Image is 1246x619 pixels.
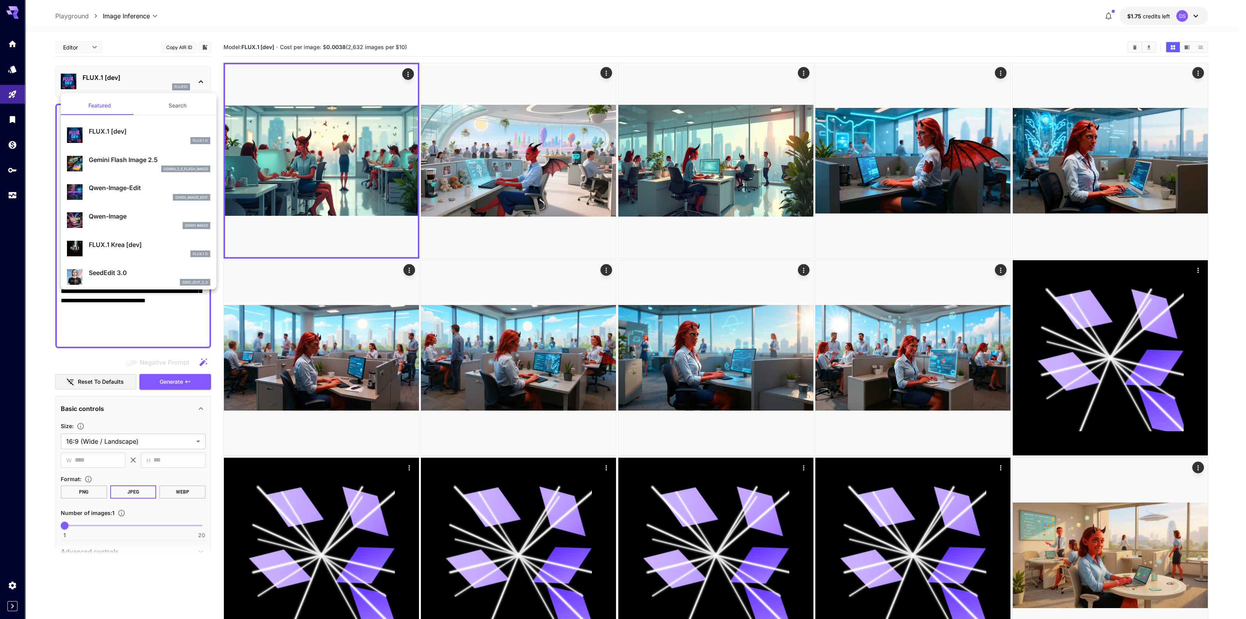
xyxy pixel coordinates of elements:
[193,138,208,143] p: FLUX.1 D
[67,237,210,261] div: FLUX.1 Krea [dev]FLUX.1 D
[164,166,208,172] p: gemini_2_5_flash_image
[67,152,210,176] div: Gemini Flash Image 2.5gemini_2_5_flash_image
[67,265,210,289] div: SeedEdit 3.0seed_edit_3_0
[61,96,139,115] button: Featured
[89,212,210,221] p: Qwen-Image
[89,155,210,164] p: Gemini Flash Image 2.5
[67,208,210,232] div: Qwen-ImageQwen Image
[89,268,210,277] p: SeedEdit 3.0
[193,251,208,257] p: FLUX.1 D
[67,180,210,204] div: Qwen-Image-Editqwen_image_edit
[185,223,208,228] p: Qwen Image
[139,96,216,115] button: Search
[89,183,210,192] p: Qwen-Image-Edit
[89,127,210,136] p: FLUX.1 [dev]
[89,240,210,249] p: FLUX.1 Krea [dev]
[67,123,210,147] div: FLUX.1 [dev]FLUX.1 D
[182,280,208,285] p: seed_edit_3_0
[175,195,208,200] p: qwen_image_edit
